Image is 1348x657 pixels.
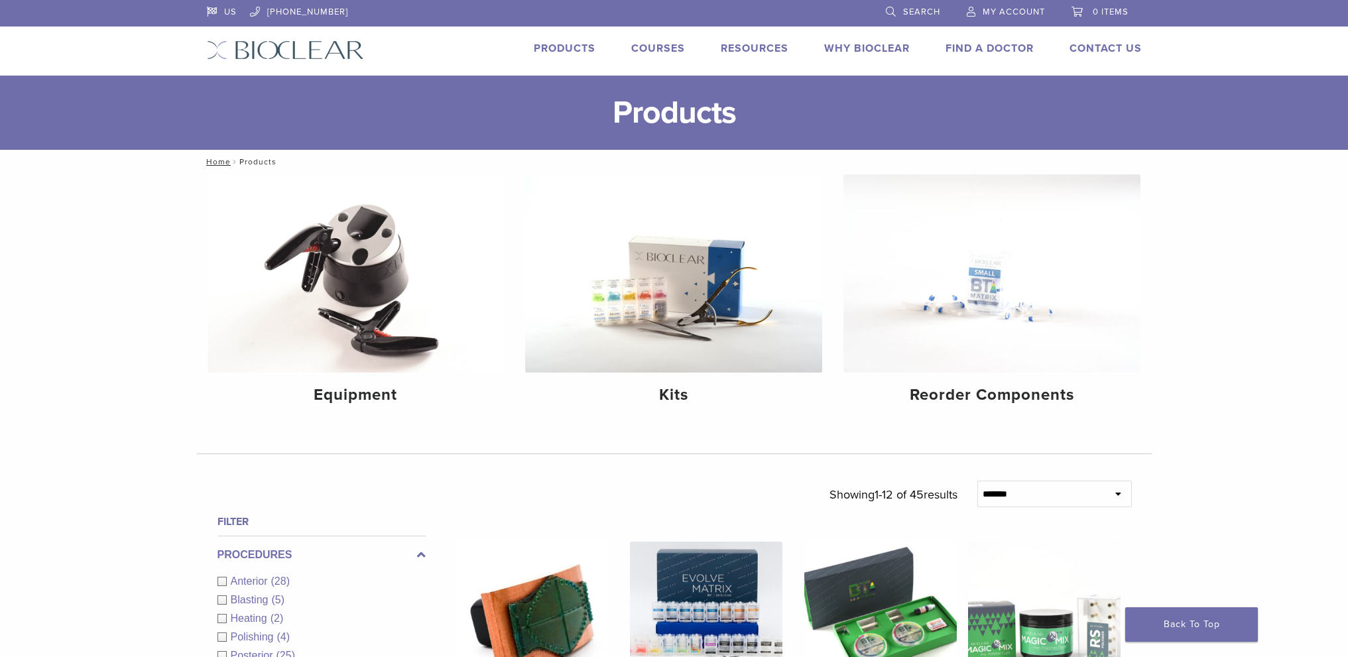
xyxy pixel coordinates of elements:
[217,547,426,563] label: Procedures
[218,383,494,407] h4: Equipment
[829,481,957,508] p: Showing results
[231,158,239,165] span: /
[208,174,505,416] a: Equipment
[231,594,272,605] span: Blasting
[231,575,271,587] span: Anterior
[854,383,1130,407] h4: Reorder Components
[525,174,822,373] img: Kits
[202,157,231,166] a: Home
[271,613,284,624] span: (2)
[843,174,1140,373] img: Reorder Components
[217,514,426,530] h4: Filter
[631,42,685,55] a: Courses
[271,594,284,605] span: (5)
[1070,42,1142,55] a: Contact Us
[271,575,290,587] span: (28)
[903,7,940,17] span: Search
[276,631,290,642] span: (4)
[231,613,271,624] span: Heating
[231,631,277,642] span: Polishing
[875,487,924,502] span: 1-12 of 45
[208,174,505,373] img: Equipment
[197,150,1152,174] nav: Products
[983,7,1045,17] span: My Account
[525,174,822,416] a: Kits
[207,40,364,60] img: Bioclear
[824,42,910,55] a: Why Bioclear
[946,42,1034,55] a: Find A Doctor
[721,42,788,55] a: Resources
[536,383,812,407] h4: Kits
[1093,7,1129,17] span: 0 items
[843,174,1140,416] a: Reorder Components
[1125,607,1258,642] a: Back To Top
[534,42,595,55] a: Products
